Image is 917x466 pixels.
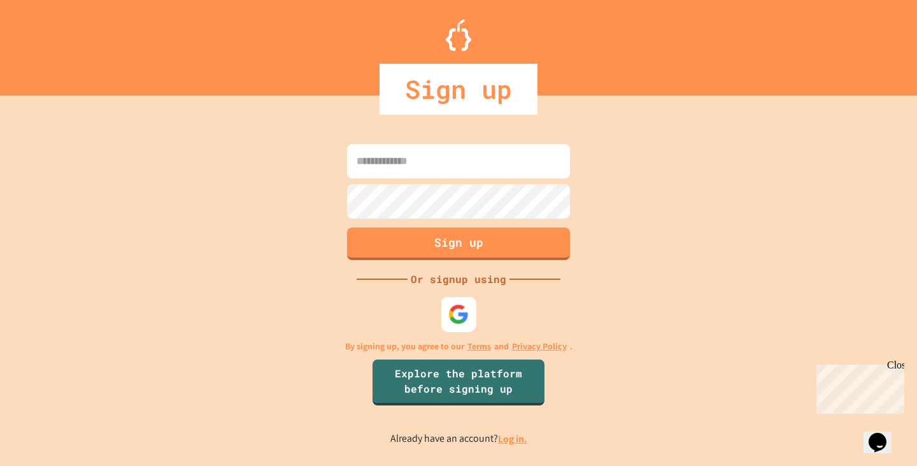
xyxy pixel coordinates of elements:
[408,272,509,287] div: Or signup using
[390,431,527,447] p: Already have an account?
[373,360,544,405] a: Explore the platform before signing up
[811,360,904,414] iframe: chat widget
[864,415,904,453] iframe: chat widget
[467,340,491,353] a: Terms
[345,340,572,353] p: By signing up, you agree to our and .
[380,64,537,115] div: Sign up
[446,19,471,51] img: Logo.svg
[512,340,567,353] a: Privacy Policy
[5,5,88,81] div: Chat with us now!Close
[347,228,570,260] button: Sign up
[448,303,469,324] img: google-icon.svg
[498,432,527,446] a: Log in.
